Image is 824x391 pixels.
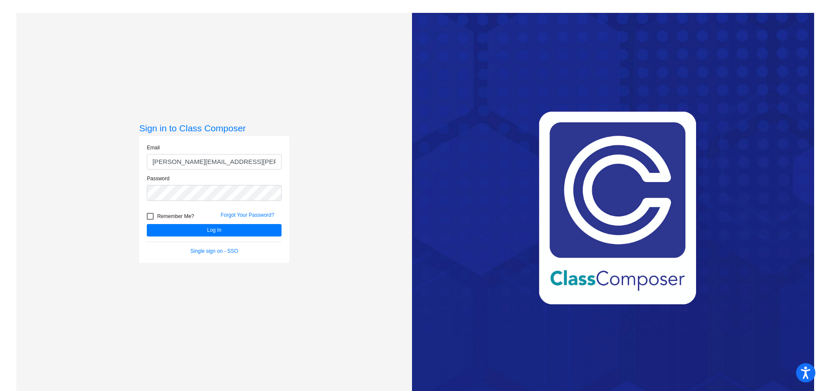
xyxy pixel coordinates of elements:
[139,123,289,133] h3: Sign in to Class Composer
[191,248,238,254] a: Single sign on - SSO
[147,224,282,236] button: Log In
[147,175,170,182] label: Password
[157,211,194,221] span: Remember Me?
[221,212,274,218] a: Forgot Your Password?
[147,144,160,152] label: Email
